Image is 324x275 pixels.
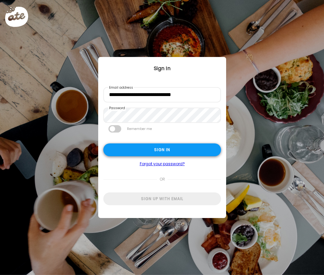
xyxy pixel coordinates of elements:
[98,65,226,72] div: Sign In
[108,106,126,111] label: Password
[103,143,221,156] div: Sign in
[157,173,167,186] span: or
[108,85,134,90] label: Email address
[103,161,221,166] a: Forgot your password?
[103,192,221,205] div: Sign up with email
[126,125,153,133] label: Remember me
